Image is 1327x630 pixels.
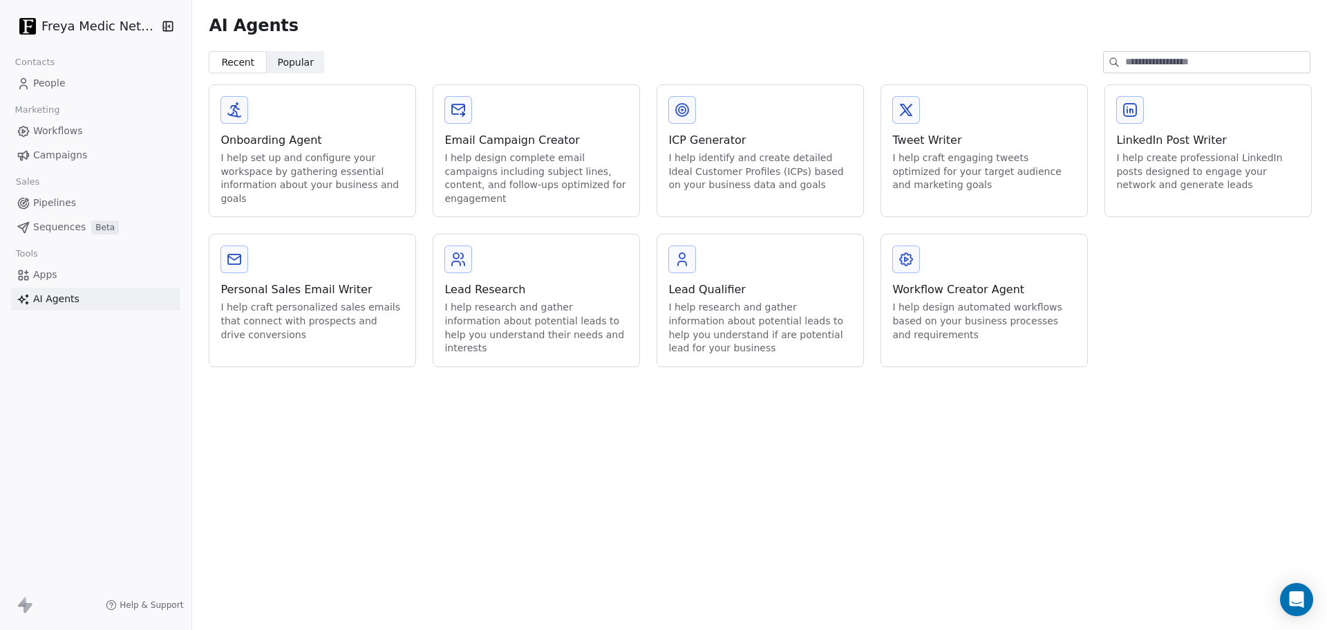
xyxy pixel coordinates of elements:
[33,292,79,306] span: AI Agents
[220,281,404,298] div: Personal Sales Email Writer
[11,263,180,286] a: Apps
[33,220,86,234] span: Sequences
[11,72,180,95] a: People
[19,18,36,35] img: Fav_icon.png
[1116,132,1300,149] div: LinkedIn Post Writer
[11,216,180,239] a: SequencesBeta
[11,288,180,311] a: AI Agents
[11,120,180,142] a: Workflows
[33,124,83,138] span: Workflows
[1280,583,1313,616] div: Open Intercom Messenger
[1116,151,1300,192] div: I help create professional LinkedIn posts designed to engage your network and generate leads
[668,132,852,149] div: ICP Generator
[120,600,183,611] span: Help & Support
[9,52,61,73] span: Contacts
[892,301,1076,342] div: I help design automated workflows based on your business processes and requirements
[33,148,87,163] span: Campaigns
[220,151,404,205] div: I help set up and configure your workspace by gathering essential information about your business...
[444,132,628,149] div: Email Campaign Creator
[892,281,1076,298] div: Workflow Creator Agent
[277,55,314,70] span: Popular
[444,301,628,355] div: I help research and gather information about potential leads to help you understand their needs a...
[11,192,180,214] a: Pipelines
[220,132,404,149] div: Onboarding Agent
[41,17,157,35] span: Freya Medic Network
[33,76,66,91] span: People
[892,151,1076,192] div: I help craft engaging tweets optimized for your target audience and marketing goals
[668,301,852,355] div: I help research and gather information about potential leads to help you understand if are potent...
[668,151,852,192] div: I help identify and create detailed Ideal Customer Profiles (ICPs) based on your business data an...
[33,268,57,282] span: Apps
[668,281,852,298] div: Lead Qualifier
[33,196,76,210] span: Pipelines
[106,600,183,611] a: Help & Support
[11,144,180,167] a: Campaigns
[9,100,66,120] span: Marketing
[444,281,628,298] div: Lead Research
[10,243,44,264] span: Tools
[892,132,1076,149] div: Tweet Writer
[17,15,152,38] button: Freya Medic Network
[444,151,628,205] div: I help design complete email campaigns including subject lines, content, and follow-ups optimized...
[209,15,298,36] span: AI Agents
[91,221,119,234] span: Beta
[220,301,404,342] div: I help craft personalized sales emails that connect with prospects and drive conversions
[10,172,46,192] span: Sales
